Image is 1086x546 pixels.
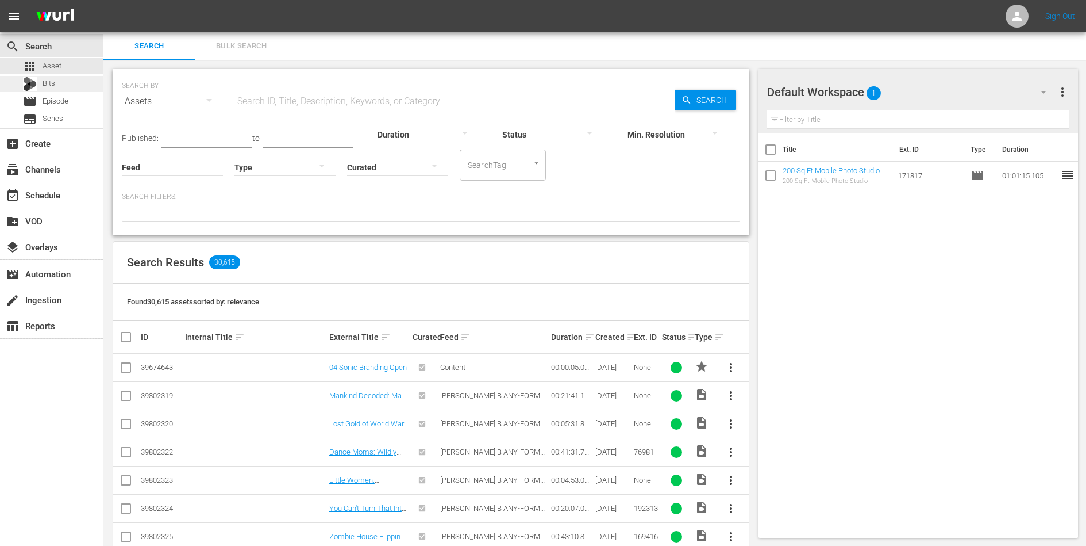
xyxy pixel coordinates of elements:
div: [DATE] [595,532,631,541]
div: None [634,476,658,484]
span: more_vert [724,445,738,459]
div: 39802324 [141,504,182,513]
th: Duration [995,133,1064,166]
span: sort [687,332,698,342]
span: more_vert [724,530,738,544]
span: Bulk Search [202,40,280,53]
div: 00:05:31.860 [551,419,592,428]
span: Video [695,529,708,543]
span: sort [626,332,637,342]
div: 00:00:05.034 [551,363,592,372]
th: Type [964,133,995,166]
div: [DATE] [595,419,631,428]
span: 1 [867,81,881,105]
div: Duration [551,330,592,344]
span: Schedule [6,189,20,203]
span: more_vert [724,361,738,375]
span: more_vert [724,502,738,516]
a: Little Women: [GEOGRAPHIC_DATA]: Come on Back to Me [329,476,400,502]
div: ID [141,333,182,342]
span: VOD [6,215,20,228]
span: sort [714,332,725,342]
div: 200 Sq Ft Mobile Photo Studio [783,177,880,185]
div: 39802322 [141,448,182,456]
div: 00:04:53.093 [551,476,592,484]
div: 39802323 [141,476,182,484]
span: sort [584,332,595,342]
img: ans4CAIJ8jUAAAAAAAAAAAAAAAAAAAAAAAAgQb4GAAAAAAAAAAAAAAAAAAAAAAAAJMjXAAAAAAAAAAAAAAAAAAAAAAAAgAT5G... [28,3,83,30]
span: Reports [6,319,20,333]
span: Episode [971,169,984,182]
div: 00:20:07.073 [551,504,592,513]
div: External Title [329,330,409,344]
span: [PERSON_NAME] B ANY-FORM THC 081 [440,391,545,408]
span: Video [695,501,708,514]
div: Curated [413,333,437,342]
span: 30,615 [209,255,240,269]
span: Asset [23,59,37,73]
div: 00:43:10.822 [551,532,592,541]
div: Bits [23,77,37,91]
button: more_vert [717,467,745,494]
div: 39802320 [141,419,182,428]
div: [DATE] [595,476,631,484]
span: Channels [6,163,20,177]
span: PROMO [695,360,708,373]
div: None [634,419,658,428]
span: Ingestion [6,293,20,307]
button: more_vert [717,354,745,381]
div: [DATE] [595,391,631,400]
div: 39802325 [141,532,182,541]
div: 39802319 [141,391,182,400]
span: Series [43,113,63,124]
div: None [634,363,658,372]
div: None [634,391,658,400]
button: Search [675,90,736,110]
span: Asset [43,60,61,72]
span: sort [380,332,391,342]
a: You Can't Turn That Into A House: [DATE] Trailer [329,504,406,521]
span: Published: [122,133,159,143]
span: Search [692,90,736,110]
span: more_vert [724,474,738,487]
div: Status [662,330,692,344]
span: Search [6,40,20,54]
div: [DATE] [595,504,631,513]
span: [PERSON_NAME] B ANY-FORM MLT 081 [440,448,545,465]
button: more_vert [717,438,745,466]
button: more_vert [717,382,745,410]
button: Open [531,158,542,169]
span: Search [110,40,188,53]
span: to [252,133,260,143]
span: Content [440,363,465,372]
td: 01:01:15.105 [998,162,1061,189]
button: more_vert [717,495,745,522]
button: more_vert [717,410,745,438]
span: more_vert [1056,85,1069,99]
span: reorder [1061,168,1075,182]
span: Episode [23,94,37,108]
span: Video [695,388,708,402]
button: more_vert [1056,78,1069,106]
div: Assets [122,85,223,117]
div: [DATE] [595,448,631,456]
span: [PERSON_NAME] B ANY-FORM THC 081 [440,419,545,437]
th: Title [783,133,892,166]
span: menu [7,9,21,23]
div: Type [695,330,714,344]
span: Bits [43,78,55,89]
div: Feed [440,330,548,344]
span: sort [460,332,471,342]
span: Search Results [127,255,204,269]
span: 169416 [634,532,658,541]
a: Dance Moms: Wildly Inappropriate [329,448,401,465]
a: Mankind Decoded: Man and Beast [329,391,406,408]
span: Series [23,112,37,126]
div: Internal Title [185,330,326,344]
span: [PERSON_NAME] B ANY-FORM MLT 081 [440,476,545,493]
div: [DATE] [595,363,631,372]
span: Automation [6,268,20,281]
div: Ext. ID [634,333,658,342]
span: more_vert [724,417,738,431]
div: 00:41:31.723 [551,448,592,456]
